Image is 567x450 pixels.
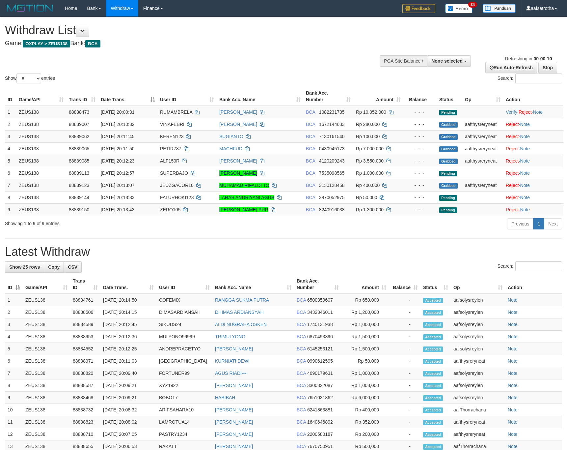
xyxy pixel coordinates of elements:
[70,331,100,343] td: 88838953
[297,322,306,327] span: BCA
[341,379,389,392] td: Rp 1,008,000
[389,343,420,355] td: -
[5,318,23,331] td: 3
[5,40,371,47] h4: Game: Bank:
[439,146,458,152] span: Grabbed
[70,306,100,318] td: 88838506
[505,56,552,61] span: Refreshing in:
[423,298,443,303] span: Accepted
[423,334,443,340] span: Accepted
[508,444,518,449] a: Note
[306,109,315,115] span: BCA
[212,275,294,294] th: Bank Acc. Name: activate to sort column ascending
[160,158,179,164] span: ALF150R
[297,371,306,376] span: BCA
[306,207,315,212] span: BCA
[307,310,333,315] span: Copy 3432346011 to clipboard
[423,359,443,364] span: Accepted
[402,4,435,13] img: Feedback.jpg
[519,109,532,115] a: Reject
[503,142,563,155] td: ·
[156,355,212,367] td: [GEOGRAPHIC_DATA]
[5,306,23,318] td: 2
[85,40,100,47] span: BCA
[101,207,134,212] span: [DATE] 20:13:43
[437,87,462,106] th: Status
[356,146,384,151] span: Rp 7.000.000
[101,158,134,164] span: [DATE] 20:12:23
[101,170,134,176] span: [DATE] 20:12:57
[156,306,212,318] td: DIMASARDIANSAH
[506,109,517,115] a: Verify
[100,275,156,294] th: Date Trans.: activate to sort column ascending
[100,306,156,318] td: [DATE] 20:14:15
[451,355,505,367] td: aafthysreryneat
[219,195,274,200] a: LARAS ANDRIYANI AGUS
[16,167,66,179] td: ZEUS138
[423,310,443,315] span: Accepted
[215,444,253,449] a: [PERSON_NAME]
[215,419,253,425] a: [PERSON_NAME]
[23,306,70,318] td: ZEUS138
[16,74,41,83] select: Showentries
[439,183,458,189] span: Grabbed
[503,130,563,142] td: ·
[217,87,303,106] th: Bank Acc. Name: activate to sort column ascending
[451,275,505,294] th: Op: activate to sort column ascending
[219,183,269,188] a: MUHAMAD RIFALDI TO
[307,297,333,303] span: Copy 6500359607 to clipboard
[9,264,40,270] span: Show 25 rows
[101,134,134,139] span: [DATE] 20:11:45
[451,294,505,306] td: aafsolysreylen
[319,134,345,139] span: Copy 7130161540 to clipboard
[215,407,253,412] a: [PERSON_NAME]
[70,318,100,331] td: 88834589
[5,155,16,167] td: 5
[389,331,420,343] td: -
[506,207,519,212] a: Reject
[100,355,156,367] td: [DATE] 20:11:03
[5,294,23,306] td: 1
[5,379,23,392] td: 8
[294,275,341,294] th: Bank Acc. Number: activate to sort column ascending
[64,261,82,273] a: CSV
[219,170,257,176] a: [PERSON_NAME]
[406,194,434,201] div: - - -
[439,171,457,176] span: Pending
[156,294,212,306] td: COFEMIX
[508,407,518,412] a: Note
[505,275,562,294] th: Action
[498,261,562,271] label: Search:
[306,134,315,139] span: BCA
[5,275,23,294] th: ID: activate to sort column descending
[16,118,66,130] td: ZEUS138
[23,355,70,367] td: ZEUS138
[508,371,518,376] a: Note
[160,122,184,127] span: VINAFEBRI
[420,275,451,294] th: Status: activate to sort column ascending
[5,24,371,37] h1: Withdraw List
[44,261,64,273] a: Copy
[506,183,519,188] a: Reject
[533,56,552,61] strong: 00:00:10
[427,55,471,67] button: None selected
[23,40,70,47] span: OXPLAY > ZEUS138
[533,218,544,229] a: 1
[389,306,420,318] td: -
[506,170,519,176] a: Reject
[508,346,518,351] a: Note
[503,106,563,118] td: · ·
[508,310,518,315] a: Note
[69,134,89,139] span: 88839062
[508,383,518,388] a: Note
[156,318,212,331] td: SIKUDS24
[389,294,420,306] td: -
[5,191,16,203] td: 8
[69,207,89,212] span: 88839150
[160,170,188,176] span: SUPERBAJO
[485,62,537,73] a: Run Auto-Refresh
[468,2,477,8] span: 34
[520,122,530,127] a: Note
[356,122,380,127] span: Rp 280.000
[439,110,457,115] span: Pending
